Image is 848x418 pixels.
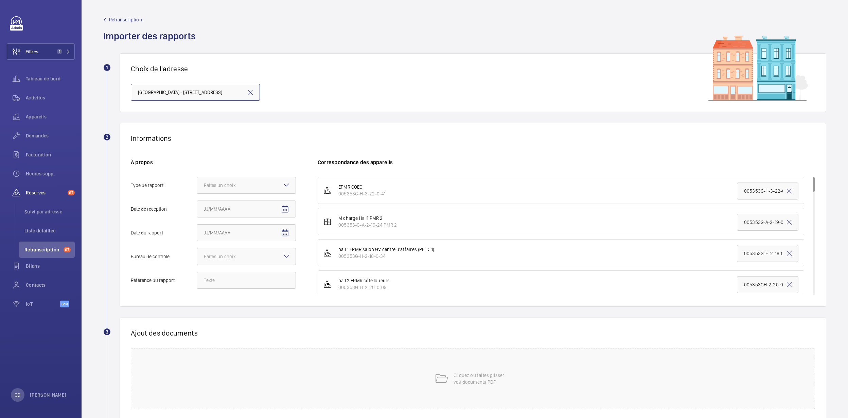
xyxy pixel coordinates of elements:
span: Bilans [26,263,75,269]
input: Référence du rapport [197,272,296,289]
div: hall 2 EPMR côté loueurs [338,277,390,284]
input: Réf. apparaissant sur le document [737,245,798,262]
h6: À propos [131,159,296,166]
h1: Choix de l'adresse [131,64,815,73]
div: 005353G-H-2-20-0-09 [338,284,390,291]
button: Open calendar [277,201,293,217]
span: Tableau de bord [26,75,75,82]
span: Suivi par adresse [24,208,75,215]
button: Open calendar [277,225,293,241]
h1: Informations [131,134,172,142]
span: Facturation [26,151,75,158]
img: platform_lift.svg [323,186,332,194]
h1: Ajout des documents [131,329,815,337]
span: Type de rapport [131,183,197,188]
button: Filtres1 [7,43,75,60]
input: Date du rapportOpen calendar [197,224,296,241]
img: buildings [674,35,810,101]
div: 005353G-H-3-22-0-41 [338,190,386,197]
span: Date du rapport [131,230,197,235]
p: CD [15,392,20,398]
p: [PERSON_NAME] [30,392,67,398]
div: 2 [104,134,110,140]
div: M charge Hall1 PMR 2 [338,215,397,222]
span: Demandes [26,132,75,139]
div: 005353G-H-2-18-0-34 [338,253,435,260]
span: 67 [64,247,71,252]
input: Date de réceptionOpen calendar [197,201,296,217]
span: IoT [26,301,60,307]
span: Beta [60,301,69,307]
input: Réf. apparaissant sur le document [737,214,798,231]
span: Référence du rapport [131,278,197,283]
span: Appareils [26,113,75,120]
div: Faites un choix [204,182,253,189]
div: hall 1 EPMR salon GV centre d'affaires (PE-D-1) [338,246,435,253]
span: Bureau de controle [131,254,197,259]
input: Tapez l'adresse concernée [131,84,260,101]
span: Retranscription [109,16,142,23]
div: 005353-G-A-2-19-24 PMR 2 [338,222,397,228]
span: Filtres [25,48,38,55]
div: EPMR COEG [338,184,386,190]
span: Réserves [26,189,65,196]
span: Heures supp. [26,170,75,177]
p: Cliquez ou faites glisser vos documents PDF [454,372,511,385]
div: 1 [104,64,110,71]
span: Contacts [26,282,75,288]
input: Réf. apparaissant sur le document [737,183,798,199]
input: Réf. apparaissant sur le document [737,276,798,293]
span: Liste détaillée [24,227,75,234]
span: Activités [26,94,75,101]
div: 3 [104,328,110,335]
img: elevator.svg [323,217,332,226]
h6: Correspondance des appareils [318,159,815,166]
img: platform_lift.svg [323,280,332,288]
h1: Importer des rapports [103,30,200,42]
img: platform_lift.svg [323,249,332,257]
span: Date de réception [131,207,197,211]
div: Faites un choix [204,253,253,260]
span: 67 [68,190,75,195]
span: 1 [57,49,62,54]
span: Retranscription [24,246,61,253]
